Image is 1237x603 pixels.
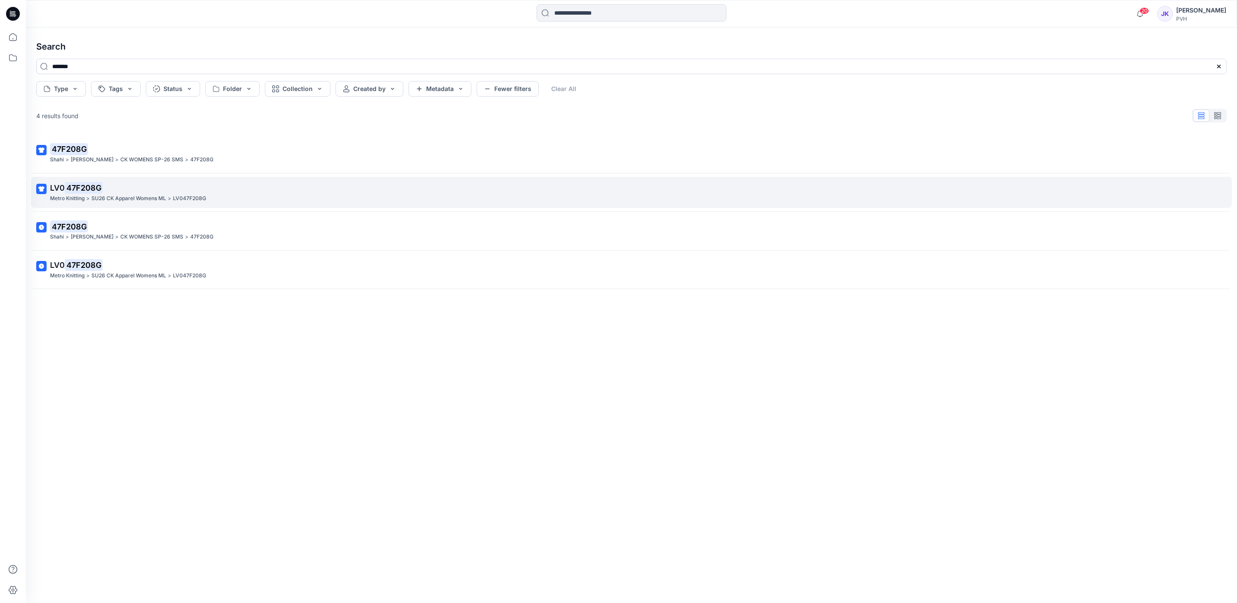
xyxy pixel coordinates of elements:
[477,81,539,97] button: Fewer filters
[31,215,1232,247] a: 47F208GShahi>[PERSON_NAME]>CK WOMENS SP-26 SMS>47F208G
[71,155,113,164] p: Shahi Calvin
[91,81,141,97] button: Tags
[185,155,188,164] p: >
[1157,6,1173,22] div: JK
[86,194,90,203] p: >
[173,271,206,280] p: LV047F208G
[50,220,88,232] mark: 47F208G
[86,271,90,280] p: >
[91,194,166,203] p: SU26 CK Apparel Womens ML
[1176,5,1226,16] div: [PERSON_NAME]
[1140,7,1149,14] span: 20
[71,232,113,242] p: Shahi Calvin
[65,182,103,194] mark: 47F208G
[65,259,103,271] mark: 47F208G
[190,155,213,164] p: 47F208G
[31,254,1232,286] a: LV047F208GMetro Knitting>SU26 CK Apparel Womens ML>LV047F208G
[336,81,403,97] button: Created by
[50,155,64,164] p: Shahi
[168,194,171,203] p: >
[31,177,1232,208] a: LV047F208GMetro Knitting>SU26 CK Apparel Womens ML>LV047F208G
[66,232,69,242] p: >
[408,81,471,97] button: Metadata
[1176,16,1226,22] div: PVH
[120,155,183,164] p: CK WOMENS SP-26 SMS
[50,143,88,155] mark: 47F208G
[66,155,69,164] p: >
[50,194,85,203] p: Metro Knitting
[50,271,85,280] p: Metro Knitting
[50,232,64,242] p: Shahi
[50,261,65,270] span: LV0
[205,81,260,97] button: Folder
[173,194,206,203] p: LV047F208G
[146,81,200,97] button: Status
[50,183,65,192] span: LV0
[185,232,188,242] p: >
[168,271,171,280] p: >
[120,232,183,242] p: CK WOMENS SP-26 SMS
[265,81,330,97] button: Collection
[115,155,119,164] p: >
[190,232,213,242] p: 47F208G
[115,232,119,242] p: >
[36,81,86,97] button: Type
[91,271,166,280] p: SU26 CK Apparel Womens ML
[31,138,1232,170] a: 47F208GShahi>[PERSON_NAME]>CK WOMENS SP-26 SMS>47F208G
[29,35,1234,59] h4: Search
[36,111,78,120] p: 4 results found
